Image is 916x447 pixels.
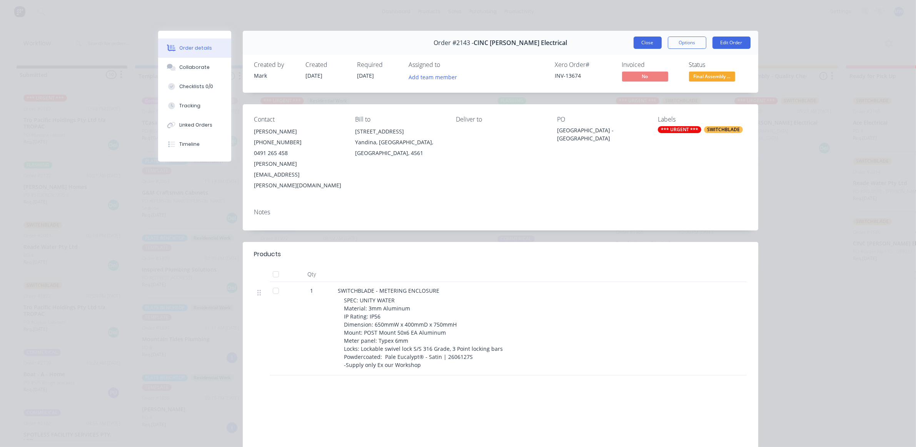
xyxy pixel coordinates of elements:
[179,83,213,90] div: Checklists 0/0
[254,126,343,137] div: [PERSON_NAME]
[357,72,374,79] span: [DATE]
[689,72,735,81] span: Final Assembly ...
[254,250,281,259] div: Products
[634,37,662,49] button: Close
[555,61,613,68] div: Xero Order #
[254,116,343,123] div: Contact
[158,77,231,96] button: Checklists 0/0
[689,72,735,83] button: Final Assembly ...
[456,116,544,123] div: Deliver to
[357,61,400,68] div: Required
[338,287,440,294] span: SWITCHBLADE - METERING ENCLOSURE
[289,267,335,282] div: Qty
[658,116,746,123] div: Labels
[434,39,474,47] span: Order #2143 -
[306,61,348,68] div: Created
[409,72,461,82] button: Add team member
[254,72,297,80] div: Mark
[158,115,231,135] button: Linked Orders
[310,287,314,295] span: 1
[622,72,668,81] span: No
[668,37,706,49] button: Options
[179,141,200,148] div: Timeline
[355,137,444,158] div: Yandina, [GEOGRAPHIC_DATA], [GEOGRAPHIC_DATA], 4561
[306,72,323,79] span: [DATE]
[712,37,751,49] button: Edit Order
[555,72,613,80] div: INV-13674
[355,126,444,158] div: [STREET_ADDRESS]Yandina, [GEOGRAPHIC_DATA], [GEOGRAPHIC_DATA], 4561
[254,61,297,68] div: Created by
[622,61,680,68] div: Invoiced
[254,208,747,216] div: Notes
[158,38,231,58] button: Order details
[704,126,743,133] div: SWITCHBLADE
[158,58,231,77] button: Collaborate
[557,116,646,123] div: PO
[557,126,646,142] div: [GEOGRAPHIC_DATA] - [GEOGRAPHIC_DATA]
[254,148,343,158] div: 0491 265 458
[344,297,503,369] span: SPEC: UNITY WATER Material: 3mm Aluminum IP Rating: IP56 Dimension: 650mmW x 400mmD x 750mmH Moun...
[179,122,212,128] div: Linked Orders
[474,39,567,47] span: CINC [PERSON_NAME] Electrical
[355,116,444,123] div: Bill to
[179,45,212,52] div: Order details
[179,102,200,109] div: Tracking
[254,137,343,148] div: [PHONE_NUMBER]
[179,64,210,71] div: Collaborate
[355,126,444,137] div: [STREET_ADDRESS]
[409,61,486,68] div: Assigned to
[689,61,747,68] div: Status
[254,158,343,191] div: [PERSON_NAME][EMAIL_ADDRESS][PERSON_NAME][DOMAIN_NAME]
[158,135,231,154] button: Timeline
[158,96,231,115] button: Tracking
[254,126,343,191] div: [PERSON_NAME][PHONE_NUMBER]0491 265 458[PERSON_NAME][EMAIL_ADDRESS][PERSON_NAME][DOMAIN_NAME]
[404,72,461,82] button: Add team member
